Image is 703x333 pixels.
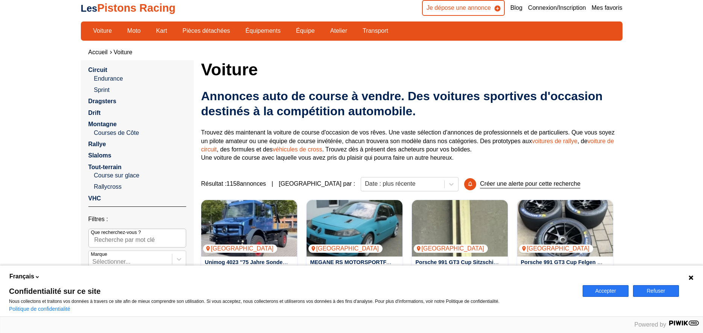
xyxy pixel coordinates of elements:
[88,67,108,73] a: Circuit
[88,141,106,147] a: Rallye
[241,24,285,37] a: Équipements
[205,259,307,265] a: Unimog 4023 ''75 Jahre Sondermodell ''
[272,180,273,188] span: |
[201,128,623,162] p: Trouvez dès maintenant la voiture de course d'occasion de vos rêves. Une vaste sélection d'annonc...
[88,229,186,247] input: Que recherchez-vous ?
[88,195,101,202] a: VHC
[307,200,402,257] img: MEGANE RS MOTORSPORTFAHRZEUG MIT STRASSENZULASSUNG :-)
[532,138,577,144] a: voitures de rallye
[81,2,176,14] a: LesPistons Racing
[88,110,101,116] a: Drift
[88,49,108,55] a: Accueil
[151,24,172,37] a: Kart
[635,321,667,328] span: Powered by
[94,75,186,83] a: Endurance
[633,285,679,297] button: Refuser
[91,251,107,258] p: Marque
[88,164,122,170] a: Tout-terrain
[308,244,383,253] p: [GEOGRAPHIC_DATA]
[201,89,623,119] h2: Annonces auto de course à vendre. Des voitures sportives d'occasion destinés à la compétition aut...
[358,24,393,37] a: Transport
[88,98,117,104] a: Dragsters
[325,24,352,37] a: Atelier
[201,200,297,257] img: Unimog 4023 ''75 Jahre Sondermodell ''
[519,244,594,253] p: [GEOGRAPHIC_DATA]
[88,24,117,37] a: Voiture
[122,24,146,37] a: Moto
[94,86,186,94] a: Sprint
[88,215,186,223] p: Filtres :
[480,180,580,188] p: Créer une alerte pour cette recherche
[88,121,117,127] a: Montagne
[201,200,297,257] a: Unimog 4023 ''75 Jahre Sondermodell ''[GEOGRAPHIC_DATA]
[9,306,70,312] a: Politique de confidentialité
[291,24,320,37] a: Équipe
[93,258,94,265] input: MarqueSélectionner...
[201,180,266,188] span: Résultat : 1158 annonces
[94,171,186,180] a: Course sur glace
[279,180,355,188] p: [GEOGRAPHIC_DATA] par :
[416,259,503,265] a: Porsche 991 GT3 Cup Sitzschiene
[307,200,402,257] a: MEGANE RS MOTORSPORTFAHRZEUG MIT STRASSENZULASSUNG :-)[GEOGRAPHIC_DATA]
[412,200,508,257] img: Porsche 991 GT3 Cup Sitzschiene
[81,3,97,14] span: Les
[412,200,508,257] a: Porsche 991 GT3 Cup Sitzschiene[GEOGRAPHIC_DATA]
[310,259,495,265] a: MEGANE RS MOTORSPORTFAHRZEUG MIT STRASSENZULASSUNG :-)
[94,183,186,191] a: Rallycross
[94,129,186,137] a: Courses de Côte
[9,272,34,281] span: Français
[517,200,613,257] a: Porsche 991 GT3 Cup Felgen 5 Stück mit RDKS[GEOGRAPHIC_DATA]
[178,24,235,37] a: Pièces détachées
[91,229,141,236] p: Que recherchez-vous ?
[9,287,574,295] span: Confidentialité sur ce site
[521,259,643,265] a: Porsche 991 GT3 Cup Felgen 5 Stück mit RDKS
[201,60,623,78] h1: Voiture
[528,4,586,12] a: Connexion/Inscription
[9,299,574,304] p: Nous collectons et traitons vos données à travers ce site afin de mieux comprendre son utilisatio...
[517,200,613,257] img: Porsche 991 GT3 Cup Felgen 5 Stück mit RDKS
[510,4,522,12] a: Blog
[583,285,629,297] button: Accepter
[88,152,111,159] a: Slaloms
[273,146,322,153] a: véhicules de cross
[414,244,488,253] p: [GEOGRAPHIC_DATA]
[203,244,278,253] p: [GEOGRAPHIC_DATA]
[592,4,623,12] a: Mes favoris
[114,49,132,55] a: Voiture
